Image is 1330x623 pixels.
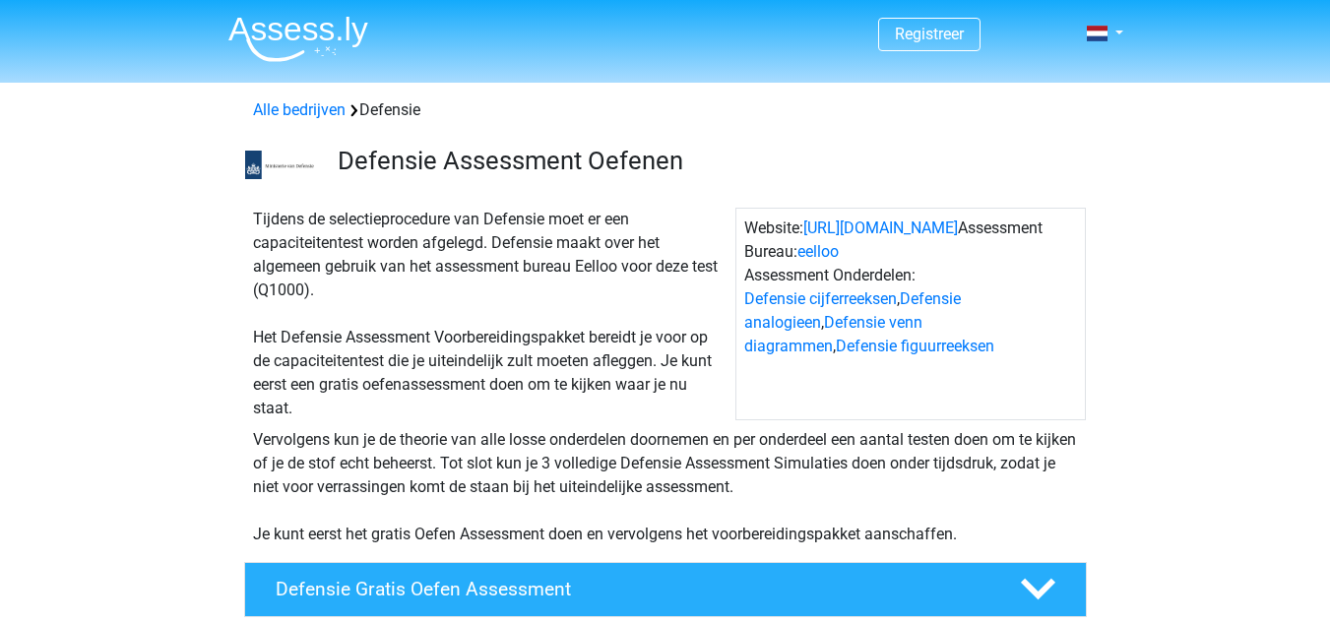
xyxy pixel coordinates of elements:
a: Registreer [895,25,964,43]
img: Assessly [228,16,368,62]
a: Defensie cijferreeksen [744,289,897,308]
h3: Defensie Assessment Oefenen [338,146,1071,176]
a: Alle bedrijven [253,100,346,119]
a: Defensie figuurreeksen [836,337,994,355]
div: Defensie [245,98,1086,122]
div: Tijdens de selectieprocedure van Defensie moet er een capaciteitentest worden afgelegd. Defensie ... [245,208,735,420]
div: Website: Assessment Bureau: Assessment Onderdelen: , , , [735,208,1086,420]
a: [URL][DOMAIN_NAME] [803,218,958,237]
a: Defensie venn diagrammen [744,313,922,355]
a: Defensie analogieen [744,289,961,332]
div: Vervolgens kun je de theorie van alle losse onderdelen doornemen en per onderdeel een aantal test... [245,428,1086,546]
h4: Defensie Gratis Oefen Assessment [276,578,988,600]
a: Defensie Gratis Oefen Assessment [236,562,1095,617]
a: eelloo [797,242,839,261]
